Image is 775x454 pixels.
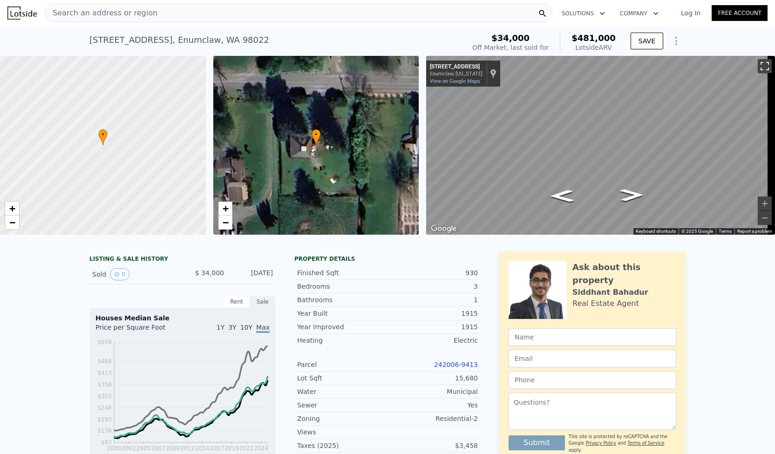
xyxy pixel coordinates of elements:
a: Zoom out [218,216,232,230]
div: Real Estate Agent [572,298,639,309]
span: $481,000 [571,33,616,43]
path: Go East, SE 432nd St [540,187,584,205]
div: Sold [92,268,175,280]
div: Electric [387,336,478,345]
a: View on Google Maps [430,78,480,84]
div: 1915 [387,322,478,332]
button: Solutions [554,5,612,22]
div: Residential-2 [387,414,478,423]
div: Houses Median Sale [95,313,270,323]
div: Year Built [297,309,387,318]
a: Free Account [712,5,768,21]
a: 242006-9413 [434,361,478,368]
div: Parcel [297,360,387,369]
tspan: 2019 [224,445,239,452]
div: Zoning [297,414,387,423]
tspan: 2007 [151,445,165,452]
div: • [98,129,108,145]
tspan: 2017 [210,445,224,452]
div: $3,458 [387,441,478,450]
img: Google [428,223,459,235]
div: Heating [297,336,387,345]
span: $34,000 [491,33,530,43]
span: + [9,203,15,214]
tspan: $358 [97,381,112,388]
span: 3Y [228,324,236,331]
a: Log In [670,8,712,18]
div: Siddhant Bahadur [572,287,648,298]
input: Email [509,350,676,367]
button: Company [612,5,666,22]
div: 1 [387,295,478,305]
div: Water [297,387,387,396]
span: − [222,217,228,228]
div: LISTING & SALE HISTORY [89,255,276,264]
tspan: 2002 [122,445,136,452]
a: Zoom in [5,202,19,216]
tspan: 2012 [181,445,195,452]
div: Views [297,427,387,437]
tspan: 2022 [239,445,254,452]
div: 1915 [387,309,478,318]
div: Year Improved [297,322,387,332]
tspan: 2000 [107,445,122,452]
a: Terms of Service [627,440,664,446]
span: + [222,203,228,214]
tspan: $248 [97,405,112,411]
a: Open this area in Google Maps (opens a new window) [428,223,459,235]
div: Map [426,56,775,235]
div: Street View [426,56,775,235]
div: 3 [387,282,478,291]
div: Lot Sqft [297,373,387,383]
span: $ 34,000 [195,269,224,277]
div: 930 [387,268,478,278]
div: Sale [250,296,276,308]
div: Bedrooms [297,282,387,291]
div: [STREET_ADDRESS] , Enumclaw , WA 98022 [89,34,269,47]
tspan: $413 [97,370,112,376]
div: [STREET_ADDRESS] [430,63,483,71]
a: Report a problem [737,229,772,234]
div: 15,680 [387,373,478,383]
div: This site is protected by reCAPTCHA and the Google and apply. [569,434,676,454]
button: Submit [509,435,565,450]
button: Show Options [667,32,686,50]
tspan: 2014 [195,445,210,452]
button: SAVE [631,33,663,49]
a: Zoom out [5,216,19,230]
span: − [9,217,15,228]
span: 10Y [240,324,252,331]
tspan: $468 [97,358,112,365]
div: Finished Sqft [297,268,387,278]
button: View historical data [110,268,129,280]
path: Go West, SE 432nd St [610,186,654,204]
tspan: $193 [97,416,112,423]
input: Name [509,328,676,346]
div: Ask about this property [572,261,676,287]
div: [DATE] [231,268,273,280]
tspan: $83 [101,440,112,446]
button: Zoom in [758,197,772,210]
span: • [98,130,108,139]
div: Bathrooms [297,295,387,305]
div: Rent [224,296,250,308]
a: Terms (opens in new tab) [719,229,732,234]
button: Zoom out [758,211,772,225]
tspan: 2024 [254,445,269,452]
tspan: $303 [97,393,112,400]
span: Max [256,324,270,333]
tspan: $559 [97,339,112,346]
tspan: 2005 [136,445,151,452]
span: © 2025 Google [681,229,713,234]
div: Price per Square Foot [95,323,183,338]
a: Privacy Policy [586,440,616,446]
a: Zoom in [218,202,232,216]
tspan: 2009 [166,445,180,452]
tspan: $138 [97,428,112,434]
div: Yes [387,400,478,410]
div: Off Market, last sold for [472,43,549,52]
span: Search an address or region [45,7,157,19]
input: Phone [509,371,676,389]
div: Municipal [387,387,478,396]
span: • [312,130,321,139]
